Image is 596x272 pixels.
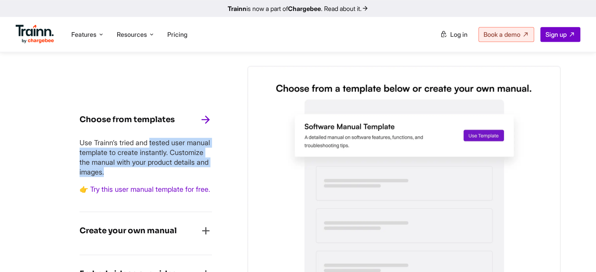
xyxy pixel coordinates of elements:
[288,5,321,13] b: Chargebee
[478,27,534,42] a: Book a demo
[450,31,467,38] span: Log in
[167,31,187,38] a: Pricing
[545,31,567,38] span: Sign up
[71,30,96,39] span: Features
[557,234,596,272] div: Chat-widget
[228,5,246,13] b: Trainn
[80,113,175,126] h4: Choose from templates
[80,185,210,193] a: ‍👉 Try this user manual template for free.
[435,27,472,41] a: Log in
[117,30,147,39] span: Resources
[540,27,580,42] a: Sign up
[80,138,212,177] p: Use Trainn’s tried and tested user manual template to create instantly. Customize the manual with...
[557,234,596,272] iframe: Chat Widget
[484,31,520,38] span: Book a demo
[80,225,177,237] h4: Create your own manual
[16,25,54,43] img: Trainn Logo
